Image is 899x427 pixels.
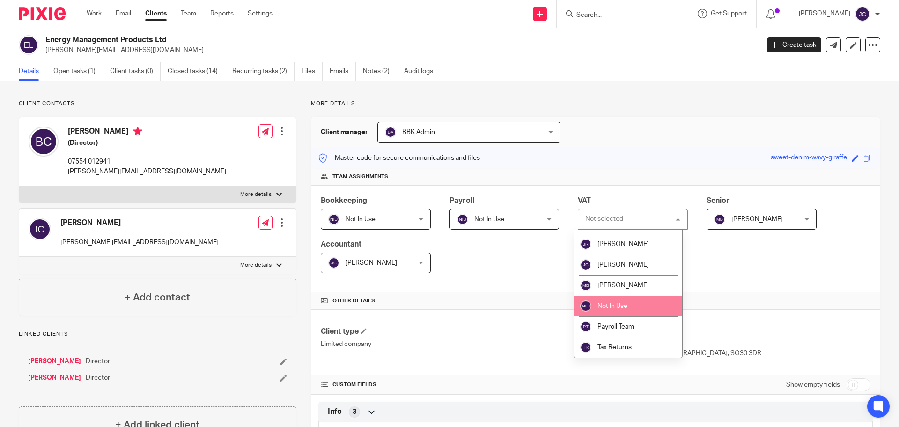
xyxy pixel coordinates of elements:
[346,216,376,223] span: Not In Use
[330,62,356,81] a: Emails
[711,10,747,17] span: Get Support
[457,214,468,225] img: svg%3E
[321,240,361,248] span: Accountant
[87,9,102,18] a: Work
[575,11,660,20] input: Search
[321,327,596,337] h4: Client type
[19,35,38,55] img: svg%3E
[321,127,368,137] h3: Client manager
[731,216,783,223] span: [PERSON_NAME]
[714,214,725,225] img: svg%3E
[240,262,272,269] p: More details
[28,373,81,382] a: [PERSON_NAME]
[240,191,272,198] p: More details
[332,297,375,305] span: Other details
[346,260,397,266] span: [PERSON_NAME]
[328,214,339,225] img: svg%3E
[580,342,591,353] img: svg%3E
[799,9,850,18] p: [PERSON_NAME]
[28,357,81,366] a: [PERSON_NAME]
[855,7,870,22] img: svg%3E
[786,380,840,390] label: Show empty fields
[86,357,110,366] span: Director
[580,259,591,270] img: svg%3E
[328,257,339,269] img: svg%3E
[311,100,880,107] p: More details
[45,45,753,55] p: [PERSON_NAME][EMAIL_ADDRESS][DOMAIN_NAME]
[145,9,167,18] a: Clients
[597,303,627,309] span: Not In Use
[29,218,51,240] img: svg%3E
[248,9,273,18] a: Settings
[168,62,225,81] a: Closed tasks (14)
[474,216,504,223] span: Not In Use
[116,9,131,18] a: Email
[125,290,190,305] h4: + Add contact
[597,241,649,247] span: [PERSON_NAME]
[19,62,46,81] a: Details
[321,339,596,349] p: Limited company
[232,62,295,81] a: Recurring tasks (2)
[363,62,397,81] a: Notes (2)
[596,349,870,358] p: [GEOGRAPHIC_DATA], [GEOGRAPHIC_DATA], SO30 3DR
[19,7,66,20] img: Pixie
[585,216,623,222] div: Not selected
[404,62,440,81] a: Audit logs
[86,373,110,382] span: Director
[19,100,296,107] p: Client contacts
[597,282,649,289] span: [PERSON_NAME]
[596,339,870,349] p: [STREET_ADDRESS]
[68,138,226,148] h5: (Director)
[60,238,219,247] p: [PERSON_NAME][EMAIL_ADDRESS][DOMAIN_NAME]
[402,129,435,135] span: BBK Admin
[321,197,367,204] span: Bookkeeping
[328,407,342,417] span: Info
[597,262,649,268] span: [PERSON_NAME]
[110,62,161,81] a: Client tasks (0)
[302,62,323,81] a: Files
[449,197,474,204] span: Payroll
[580,280,591,291] img: svg%3E
[578,197,591,204] span: VAT
[68,127,226,138] h4: [PERSON_NAME]
[29,127,59,157] img: svg%3E
[19,330,296,338] p: Linked clients
[580,321,591,332] img: svg%3E
[332,173,388,180] span: Team assignments
[318,153,480,163] p: Master code for secure communications and files
[353,407,356,417] span: 3
[580,300,591,312] img: svg%3E
[321,381,596,389] h4: CUSTOM FIELDS
[597,344,632,351] span: Tax Returns
[385,127,396,138] img: svg%3E
[68,157,226,166] p: 07554 012941
[45,35,612,45] h2: Energy Management Products Ltd
[133,127,142,136] i: Primary
[771,153,847,164] div: sweet-denim-wavy-giraffe
[60,218,219,228] h4: [PERSON_NAME]
[707,197,730,204] span: Senior
[580,239,591,250] img: svg%3E
[181,9,196,18] a: Team
[53,62,103,81] a: Open tasks (1)
[68,167,226,176] p: [PERSON_NAME][EMAIL_ADDRESS][DOMAIN_NAME]
[597,323,634,330] span: Payroll Team
[767,37,821,52] a: Create task
[210,9,234,18] a: Reports
[596,327,870,337] h4: Address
